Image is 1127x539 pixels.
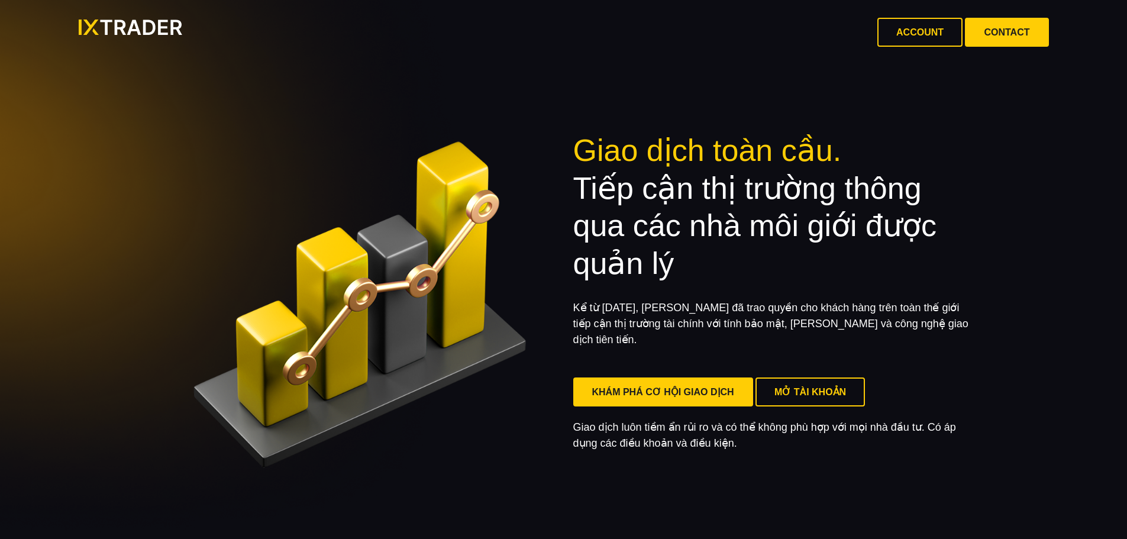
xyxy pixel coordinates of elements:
img: <h2><span>Giao dịch toàn cầu. </span><br>Tiếp cận thị trường thông qua các nhà môi giới được quản... [150,133,554,480]
a: Account [877,18,963,47]
span: Giao dịch toàn cầu. [573,133,842,167]
a: Mở tài khoản [755,377,865,406]
h2: Tiếp cận thị trường thông qua các nhà môi giới được quản lý [573,132,978,282]
p: Giao dịch luôn tiềm ẩn rủi ro và có thể không phù hợp với mọi nhà đầu tư. Có áp dụng các điều kho... [573,419,978,451]
a: Contact [965,18,1048,47]
p: Kể từ [DATE], [PERSON_NAME] đã trao quyền cho khách hàng trên toàn thế giới tiếp cận thị trường t... [573,300,978,348]
a: Khám phá cơ hội giao dịch [573,377,753,406]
